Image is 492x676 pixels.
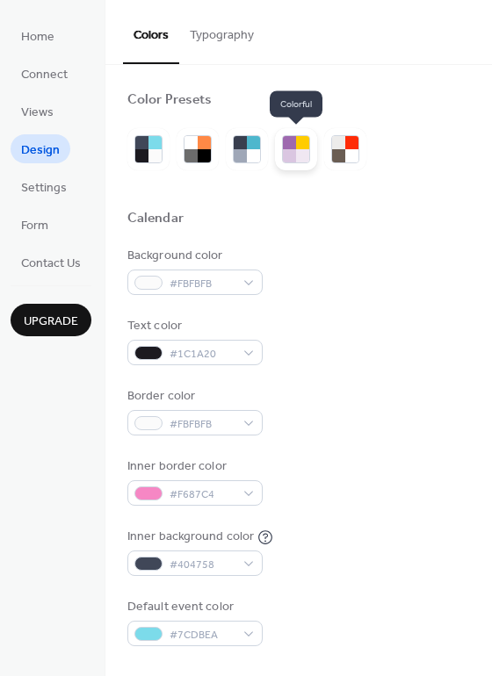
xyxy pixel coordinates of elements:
a: Design [11,134,70,163]
button: Upgrade [11,304,91,336]
span: #FBFBFB [170,275,235,293]
a: Views [11,97,64,126]
a: Connect [11,59,78,88]
a: Contact Us [11,248,91,277]
span: Contact Us [21,255,81,273]
span: Connect [21,66,68,84]
span: Views [21,104,54,122]
div: Background color [127,247,259,265]
span: Design [21,141,60,160]
div: Color Presets [127,91,212,110]
a: Home [11,21,65,50]
span: Home [21,28,54,47]
span: Upgrade [24,313,78,331]
div: Inner border color [127,457,259,476]
span: #F687C4 [170,485,235,504]
span: #404758 [170,556,235,574]
a: Form [11,210,59,239]
span: #7CDBEA [170,626,235,644]
div: Default event color [127,598,259,616]
div: Calendar [127,210,184,228]
div: Text color [127,317,259,335]
div: Border color [127,387,259,406]
span: Form [21,217,48,235]
span: #FBFBFB [170,415,235,434]
a: Settings [11,172,77,201]
span: #1C1A20 [170,345,235,363]
div: Inner background color [127,528,254,546]
span: Settings [21,179,67,198]
span: Colorful [270,90,322,117]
